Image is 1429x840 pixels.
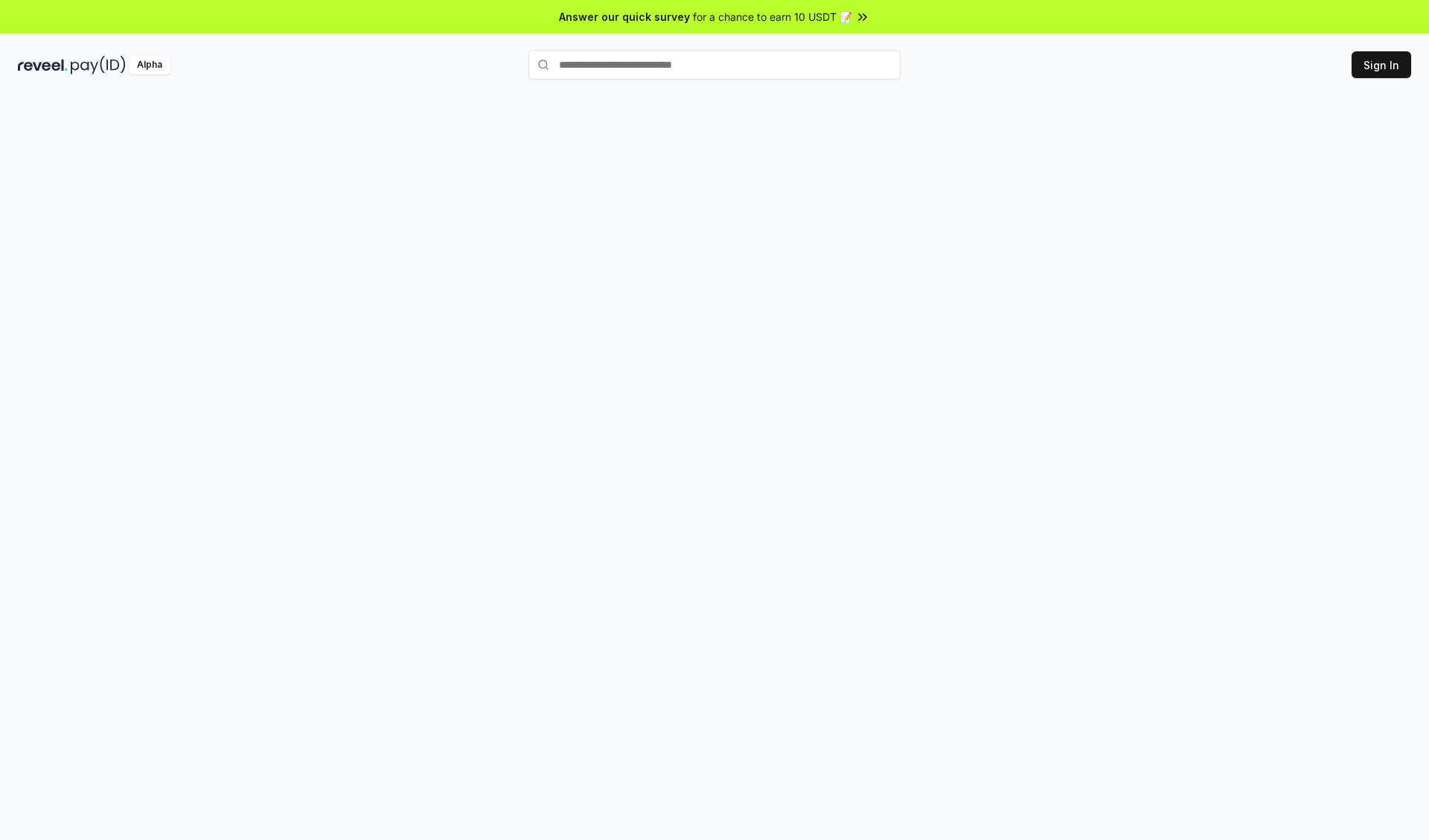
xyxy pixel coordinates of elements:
button: Sign In [1352,51,1411,78]
div: Alpha [129,56,170,74]
span: for a chance to earn 10 USDT 📝 [693,9,852,25]
img: reveel_dark [18,56,68,74]
img: pay_id [71,56,126,74]
span: Answer our quick survey [559,9,690,25]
